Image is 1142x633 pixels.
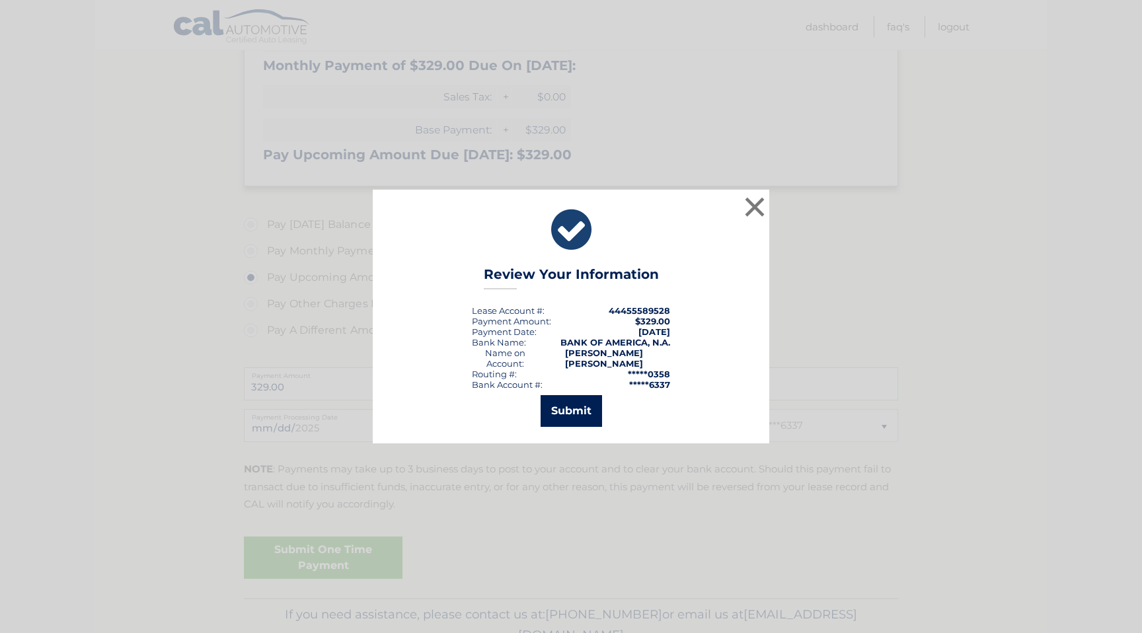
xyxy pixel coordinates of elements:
[484,266,659,289] h3: Review Your Information
[472,305,545,316] div: Lease Account #:
[541,395,602,427] button: Submit
[472,326,537,337] div: :
[635,316,670,326] span: $329.00
[472,348,539,369] div: Name on Account:
[472,337,526,348] div: Bank Name:
[472,326,535,337] span: Payment Date
[472,316,551,326] div: Payment Amount:
[472,369,517,379] div: Routing #:
[565,348,643,369] strong: [PERSON_NAME] [PERSON_NAME]
[472,379,543,390] div: Bank Account #:
[560,337,670,348] strong: BANK OF AMERICA, N.A.
[638,326,670,337] span: [DATE]
[609,305,670,316] strong: 44455589528
[742,194,768,220] button: ×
